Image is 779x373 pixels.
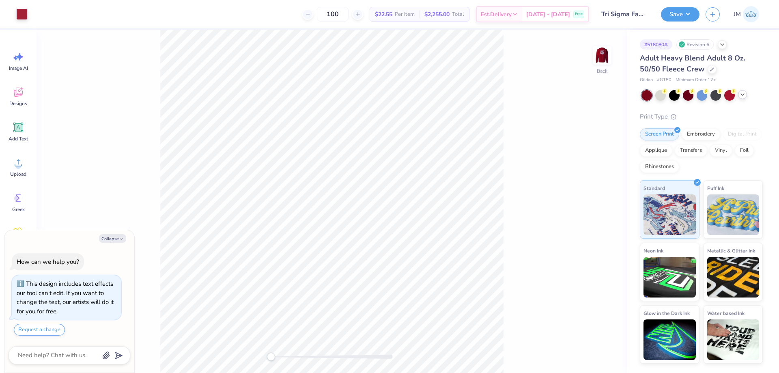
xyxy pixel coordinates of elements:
[707,184,724,192] span: Puff Ink
[640,77,653,84] span: Gildan
[594,47,610,63] img: Back
[317,7,349,22] input: – –
[14,324,65,336] button: Request a change
[424,10,450,19] span: $2,255.00
[452,10,464,19] span: Total
[395,10,415,19] span: Per Item
[643,184,665,192] span: Standard
[17,258,79,266] div: How can we help you?
[9,100,27,107] span: Designs
[640,128,679,140] div: Screen Print
[643,257,696,298] img: Neon Ink
[707,257,760,298] img: Metallic & Glitter Ink
[575,11,583,17] span: Free
[640,53,745,74] span: Adult Heavy Blend Adult 8 Oz. 50/50 Fleece Crew
[640,144,672,157] div: Applique
[9,136,28,142] span: Add Text
[707,194,760,235] img: Puff Ink
[526,10,570,19] span: [DATE] - [DATE]
[675,144,707,157] div: Transfers
[743,6,759,22] img: Joshua Macky Gaerlan
[676,39,714,50] div: Revision 6
[657,77,671,84] span: # G180
[9,65,28,71] span: Image AI
[640,39,672,50] div: # 518080A
[730,6,763,22] a: JM
[375,10,392,19] span: $22.55
[10,171,26,177] span: Upload
[643,309,690,317] span: Glow in the Dark Ink
[682,128,720,140] div: Embroidery
[99,234,126,243] button: Collapse
[676,77,716,84] span: Minimum Order: 12 +
[707,246,755,255] span: Metallic & Glitter Ink
[643,319,696,360] img: Glow in the Dark Ink
[734,10,741,19] span: JM
[267,353,275,361] div: Accessibility label
[735,144,754,157] div: Foil
[640,112,763,121] div: Print Type
[597,67,607,75] div: Back
[481,10,512,19] span: Est. Delivery
[707,309,745,317] span: Water based Ink
[595,6,655,22] input: Untitled Design
[661,7,699,22] button: Save
[643,194,696,235] img: Standard
[640,161,679,173] div: Rhinestones
[710,144,732,157] div: Vinyl
[17,280,114,315] div: This design includes text effects our tool can't edit. If you want to change the text, our artist...
[707,319,760,360] img: Water based Ink
[723,128,762,140] div: Digital Print
[12,206,25,213] span: Greek
[643,246,663,255] span: Neon Ink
